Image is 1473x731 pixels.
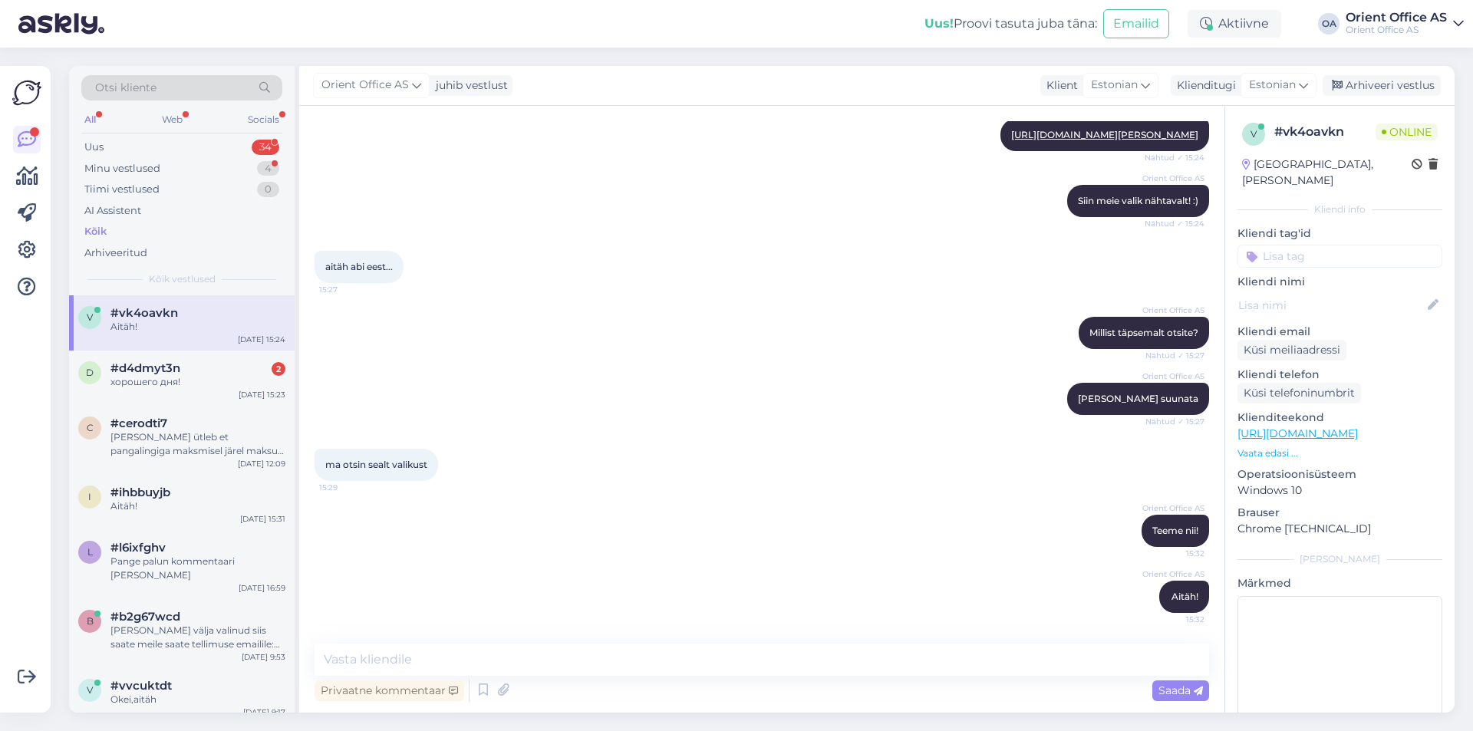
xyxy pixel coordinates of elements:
div: Okei,aitäh [110,693,285,706]
span: Saada [1158,683,1203,697]
div: Kliendi info [1237,203,1442,216]
span: Estonian [1091,77,1138,94]
a: Orient Office ASOrient Office AS [1346,12,1464,36]
span: Teeme nii! [1152,525,1198,536]
a: [URL][DOMAIN_NAME] [1237,426,1358,440]
div: AI Assistent [84,203,141,219]
div: Proovi tasuta juba täna: [924,15,1097,33]
span: 15:32 [1147,614,1204,625]
span: Orient Office AS [1142,568,1204,580]
div: Küsi telefoninumbrit [1237,383,1361,403]
a: [URL][DOMAIN_NAME][PERSON_NAME] [1011,129,1198,140]
div: Kõik [84,224,107,239]
div: Socials [245,110,282,130]
div: Pange palun kommentaari [PERSON_NAME] [110,555,285,582]
span: Aitäh! [1171,591,1198,602]
span: v [87,684,93,696]
span: Millist täpsemalt otsite? [1089,327,1198,338]
span: v [87,311,93,323]
b: Uus! [924,16,954,31]
span: Orient Office AS [1142,502,1204,514]
span: aitäh abi eest... [325,261,393,272]
div: Klienditugi [1171,77,1236,94]
div: 34 [252,140,279,155]
div: [DATE] 15:31 [240,513,285,525]
span: Siin meie valik nähtavalt! :) [1078,195,1198,206]
div: [DATE] 9:17 [243,706,285,718]
span: #b2g67wcd [110,610,180,624]
span: Orient Office AS [1142,370,1204,382]
div: Aitäh! [110,499,285,513]
span: i [88,491,91,502]
span: Otsi kliente [95,80,157,96]
input: Lisa nimi [1238,297,1425,314]
div: [PERSON_NAME] [1237,552,1442,566]
div: juhib vestlust [430,77,508,94]
div: Orient Office AS [1346,12,1447,24]
div: [DATE] 9:53 [242,651,285,663]
span: Estonian [1249,77,1296,94]
span: #l6ixfghv [110,541,166,555]
span: Orient Office AS [1142,173,1204,184]
input: Lisa tag [1237,245,1442,268]
p: Windows 10 [1237,482,1442,499]
p: Kliendi nimi [1237,274,1442,290]
span: #d4dmyt3n [110,361,180,375]
span: Kõik vestlused [149,272,216,286]
div: Küsi meiliaadressi [1237,340,1346,361]
span: #ihbbuyjb [110,486,170,499]
span: d [86,367,94,378]
span: l [87,546,93,558]
div: Arhiveeritud [84,245,147,261]
div: Minu vestlused [84,161,160,176]
span: b [87,615,94,627]
div: хорошего дня! [110,375,285,389]
div: 4 [257,161,279,176]
span: Orient Office AS [321,77,409,94]
div: [PERSON_NAME] ütleb et pangalingiga maksmisel järel maksu summa mingi peab olema 100 EUR vms. Ma ... [110,430,285,458]
button: Emailid [1103,9,1169,38]
span: c [87,422,94,433]
p: Kliendi tag'id [1237,226,1442,242]
p: Chrome [TECHNICAL_ID] [1237,521,1442,537]
p: Klienditeekond [1237,410,1442,426]
div: [GEOGRAPHIC_DATA], [PERSON_NAME] [1242,156,1412,189]
div: [PERSON_NAME] välja valinud siis saate meile saate tellimuse emailile: [EMAIL_ADDRESS][DOMAIN_NAME] [110,624,285,651]
div: Klient [1040,77,1078,94]
span: Orient Office AS [1142,305,1204,316]
p: Operatsioonisüsteem [1237,466,1442,482]
div: [DATE] 12:09 [238,458,285,469]
div: # vk4oavkn [1274,123,1376,141]
div: Arhiveeri vestlus [1323,75,1441,96]
img: Askly Logo [12,78,41,107]
div: Privaatne kommentaar [315,680,464,701]
p: Kliendi email [1237,324,1442,340]
span: Nähtud ✓ 15:27 [1145,350,1204,361]
div: OA [1318,13,1340,35]
div: Orient Office AS [1346,24,1447,36]
div: Tiimi vestlused [84,182,160,197]
div: All [81,110,99,130]
div: [DATE] 16:59 [239,582,285,594]
span: Nähtud ✓ 15:24 [1145,218,1204,229]
p: Märkmed [1237,575,1442,591]
span: ma otsin sealt valikust [325,459,427,470]
span: 15:27 [319,284,377,295]
span: Nähtud ✓ 15:27 [1145,416,1204,427]
span: #vvcuktdt [110,679,172,693]
span: Online [1376,123,1438,140]
span: 15:29 [319,482,377,493]
span: #cerodti7 [110,417,167,430]
span: Nähtud ✓ 15:24 [1145,152,1204,163]
div: 2 [272,362,285,376]
div: Uus [84,140,104,155]
div: Aktiivne [1188,10,1281,38]
span: [PERSON_NAME] suunata [1078,393,1198,404]
span: #vk4oavkn [110,306,178,320]
p: Vaata edasi ... [1237,446,1442,460]
p: Brauser [1237,505,1442,521]
p: Kliendi telefon [1237,367,1442,383]
span: 15:32 [1147,548,1204,559]
div: [DATE] 15:24 [238,334,285,345]
div: 0 [257,182,279,197]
